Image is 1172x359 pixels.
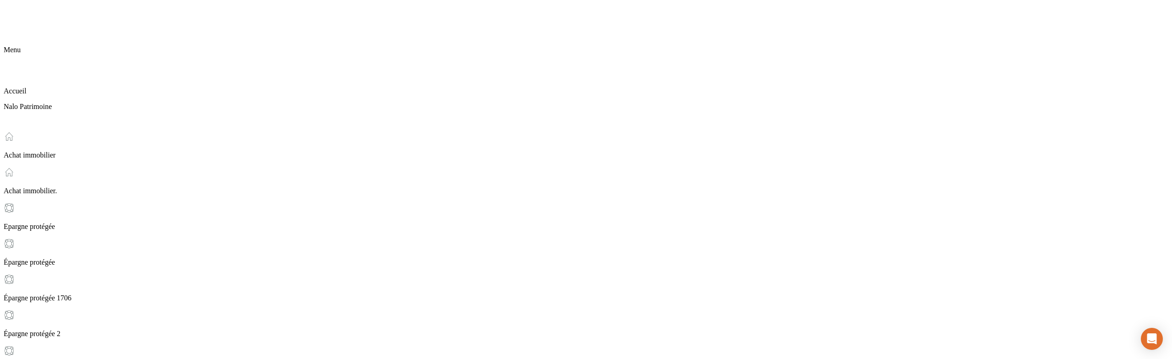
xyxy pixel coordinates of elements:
p: Nalo Patrimoine [4,103,1168,111]
div: Epargne protégée [4,202,1168,231]
div: Accueil [4,67,1168,95]
div: Épargne protégée 1706 [4,274,1168,302]
div: Achat immobilier [4,131,1168,159]
p: Achat immobilier. [4,187,1168,195]
p: Achat immobilier [4,151,1168,159]
span: Menu [4,46,21,54]
p: Épargne protégée 2 [4,330,1168,338]
div: Épargne protégée [4,238,1168,267]
p: Accueil [4,87,1168,95]
div: Achat immobilier. [4,167,1168,195]
div: Open Intercom Messenger [1141,328,1163,350]
div: Épargne protégée 2 [4,310,1168,338]
p: Epargne protégée [4,223,1168,231]
p: Épargne protégée 1706 [4,294,1168,302]
p: Épargne protégée [4,258,1168,267]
